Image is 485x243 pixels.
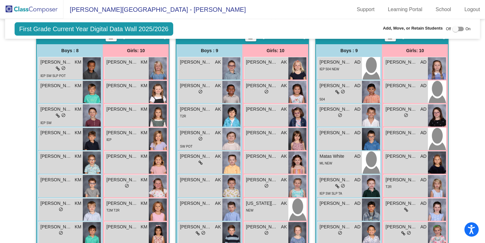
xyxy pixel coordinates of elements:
span: KM [75,106,81,113]
span: AD [420,106,426,113]
span: [PERSON_NAME] [246,177,278,183]
span: [PERSON_NAME] [319,177,351,183]
span: [PERSON_NAME] [180,200,212,207]
span: do_not_disturb_alt [61,113,66,117]
span: do_not_disturb_alt [406,231,411,235]
span: do_not_disturb_alt [340,89,345,94]
span: do_not_disturb_alt [59,231,63,235]
span: [PERSON_NAME] [106,224,138,230]
span: AD [354,224,360,230]
span: AD [420,153,426,160]
span: AK [281,59,287,66]
span: KM [75,200,81,207]
a: Support [352,4,380,15]
span: [PERSON_NAME] [180,59,212,66]
span: do_not_disturb_alt [125,184,129,188]
div: Girls: 10 [242,44,308,57]
span: [PERSON_NAME] [106,82,138,89]
span: KM [141,224,147,230]
span: [PERSON_NAME] [180,106,212,113]
span: AD [420,82,426,89]
button: Print Students Details [385,32,396,41]
span: AD [354,59,360,66]
span: AK [281,224,287,230]
span: AK [215,59,221,66]
span: do_not_disturb_alt [404,113,408,117]
span: AD [420,224,426,230]
button: Print Students Details [245,32,256,41]
span: do_not_disturb_alt [340,184,345,188]
span: do_not_disturb_alt [264,184,269,188]
span: do_not_disturb_alt [201,231,205,235]
span: First Grade Current Year Digital Data Wall 2025/2026 [15,22,174,36]
span: KM [141,82,147,89]
span: KM [75,224,81,230]
span: [PERSON_NAME][GEOGRAPHIC_DATA] - [PERSON_NAME] [63,4,246,15]
span: AK [281,106,287,113]
span: [PERSON_NAME] [40,106,72,113]
span: [PERSON_NAME] [106,177,138,183]
span: [US_STATE][PERSON_NAME] [246,200,278,207]
span: IEP SW SLP TA [319,192,342,195]
span: [PERSON_NAME] [385,106,417,113]
span: AK [215,82,221,89]
div: Boys : 9 [176,44,242,57]
span: AD [420,59,426,66]
span: AK [281,200,287,207]
span: [PERSON_NAME] [106,106,138,113]
span: [PERSON_NAME] [180,153,212,160]
span: AD [354,129,360,136]
span: ML NEW [319,162,332,165]
div: Girls: 10 [103,44,169,57]
span: KM [75,153,81,160]
span: T2M T2R [106,209,120,212]
span: [PERSON_NAME] [319,82,351,89]
span: KM [141,153,147,160]
span: IEP SW [40,121,51,125]
span: AD [420,200,426,207]
span: Add, Move, or Retain Students [383,25,443,31]
span: Off [446,26,451,32]
div: Girls: 10 [382,44,448,57]
span: [PERSON_NAME] [385,82,417,89]
span: AD [354,177,360,183]
span: [PERSON_NAME] [180,177,212,183]
a: School [430,4,456,15]
span: AK [281,153,287,160]
span: [PERSON_NAME] [246,153,278,160]
span: IEP SW SLP POT [40,74,66,78]
span: AK [215,200,221,207]
span: On [465,26,470,32]
span: [PERSON_NAME] [385,129,417,136]
span: KM [141,200,147,207]
span: [PERSON_NAME] [385,153,417,160]
span: do_not_disturb_alt [338,231,342,235]
span: AK [281,129,287,136]
span: do_not_disturb_alt [59,207,63,212]
span: [PERSON_NAME] [385,177,417,183]
span: [PERSON_NAME] [106,153,138,160]
span: AK [215,177,221,183]
span: [PERSON_NAME] [40,59,72,66]
span: AD [420,129,426,136]
span: AK [215,224,221,230]
span: AK [281,82,287,89]
span: do_not_disturb_alt [61,66,66,70]
span: AD [354,200,360,207]
span: AD [354,82,360,89]
span: KM [141,129,147,136]
span: [PERSON_NAME] [246,129,278,136]
span: [PERSON_NAME] [385,200,417,207]
span: do_not_disturb_alt [264,89,269,94]
span: do_not_disturb_alt [198,136,203,141]
a: Learning Portal [383,4,428,15]
span: [PERSON_NAME] [40,224,72,230]
button: Print Students Details [106,32,117,41]
span: [PERSON_NAME] [40,129,72,136]
span: AD [354,106,360,113]
span: [PERSON_NAME] [40,200,72,207]
span: [PERSON_NAME] [PERSON_NAME] [180,129,212,136]
span: AK [215,129,221,136]
span: [PERSON_NAME] [106,59,138,66]
span: KM [141,177,147,183]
